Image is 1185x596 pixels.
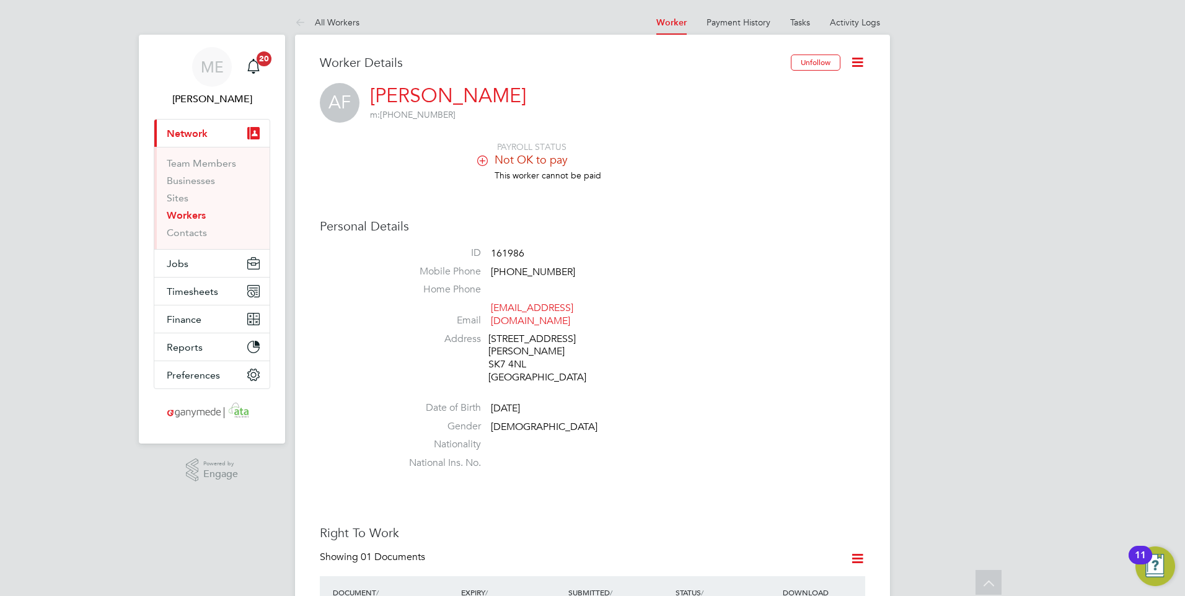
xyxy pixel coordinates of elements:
[491,302,573,327] a: [EMAIL_ADDRESS][DOMAIN_NAME]
[154,361,270,388] button: Preferences
[167,227,207,239] a: Contacts
[491,247,524,260] span: 161986
[167,192,188,204] a: Sites
[320,551,428,564] div: Showing
[830,17,880,28] a: Activity Logs
[154,92,270,107] span: Mia Eckersley
[707,17,770,28] a: Payment History
[370,109,456,120] span: [PHONE_NUMBER]
[394,401,481,414] label: Date of Birth
[361,551,425,563] span: 01 Documents
[320,83,359,123] span: AF
[488,333,606,384] div: [STREET_ADDRESS] [PERSON_NAME] SK7 4NL [GEOGRAPHIC_DATA]
[394,265,481,278] label: Mobile Phone
[164,401,261,421] img: ganymedesolutions-logo-retina.png
[320,55,791,71] h3: Worker Details
[394,247,481,260] label: ID
[241,47,266,87] a: 20
[154,305,270,333] button: Finance
[154,250,270,277] button: Jobs
[491,402,520,414] span: [DATE]
[394,314,481,327] label: Email
[394,457,481,470] label: National Ins. No.
[790,17,810,28] a: Tasks
[394,438,481,451] label: Nationality
[139,35,285,444] nav: Main navigation
[295,17,359,28] a: All Workers
[167,157,236,169] a: Team Members
[656,17,687,28] a: Worker
[1135,555,1146,571] div: 11
[167,341,203,353] span: Reports
[1135,546,1175,586] button: Open Resource Center, 11 new notifications
[491,421,597,433] span: [DEMOGRAPHIC_DATA]
[154,47,270,107] a: ME[PERSON_NAME]
[320,218,865,234] h3: Personal Details
[167,258,188,270] span: Jobs
[154,120,270,147] button: Network
[167,286,218,297] span: Timesheets
[370,109,380,120] span: m:
[203,458,238,469] span: Powered by
[203,469,238,480] span: Engage
[394,283,481,296] label: Home Phone
[186,458,239,482] a: Powered byEngage
[257,51,271,66] span: 20
[167,313,201,325] span: Finance
[167,209,206,221] a: Workers
[154,401,270,421] a: Go to home page
[495,170,601,181] span: This worker cannot be paid
[320,525,865,541] h3: Right To Work
[167,128,208,139] span: Network
[154,278,270,305] button: Timesheets
[154,147,270,249] div: Network
[394,420,481,433] label: Gender
[491,266,575,278] span: [PHONE_NUMBER]
[201,59,224,75] span: ME
[154,333,270,361] button: Reports
[791,55,840,71] button: Unfollow
[167,175,215,186] a: Businesses
[394,333,481,346] label: Address
[167,369,220,381] span: Preferences
[495,152,568,167] span: Not OK to pay
[497,141,566,152] span: PAYROLL STATUS
[370,84,526,108] a: [PERSON_NAME]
